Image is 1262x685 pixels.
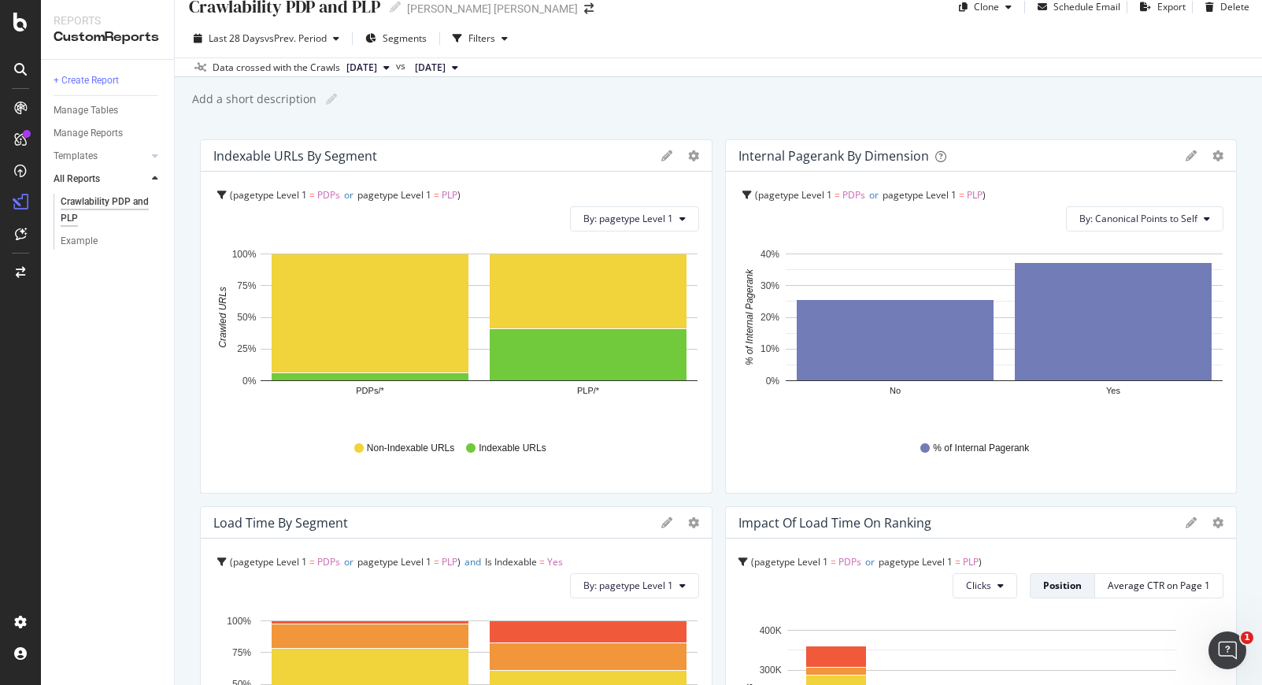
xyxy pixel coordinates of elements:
span: By: pagetype Level 1 [583,212,673,225]
span: Clicks [966,579,991,592]
span: By: Canonical Points to Self [1079,212,1197,225]
span: Indexable URLs [479,442,546,455]
span: pagetype Level 1 [758,188,832,202]
span: pagetype Level 1 [883,188,957,202]
text: 40% [760,249,779,260]
svg: A chart. [213,244,699,427]
span: Non-Indexable URLs [367,442,454,455]
span: vs [396,59,409,73]
span: = [539,555,545,568]
span: = [309,188,315,202]
span: or [344,188,353,202]
text: 0% [765,376,779,387]
span: PLP [442,188,457,202]
span: PLP [442,555,457,568]
text: Crawled URLs [217,287,228,347]
span: PLP [963,555,979,568]
span: pagetype Level 1 [357,188,431,202]
span: pagetype Level 1 [754,555,828,568]
span: or [344,555,353,568]
div: A chart. [738,244,1224,427]
text: % of Internal Pagerank [744,268,755,365]
text: 10% [760,343,779,354]
span: PDPs [838,555,861,568]
div: Add a short description [191,91,316,107]
span: = [434,555,439,568]
div: gear [688,517,699,528]
button: Clicks [953,573,1017,598]
text: 30% [760,280,779,291]
button: By: pagetype Level 1 [570,573,699,598]
span: Last 28 Days [209,31,265,45]
iframe: Intercom live chat [1208,631,1246,669]
span: = [309,555,315,568]
button: Last 28 DaysvsPrev. Period [187,26,346,51]
text: 20% [760,312,779,323]
div: Internal Pagerank By Dimension [738,148,929,164]
button: By: Canonical Points to Self [1066,206,1223,231]
div: CustomReports [54,28,161,46]
button: [DATE] [340,58,396,77]
div: Crawlability PDP and PLP [61,194,150,227]
a: Templates [54,148,147,165]
div: All Reports [54,171,100,187]
text: Yes [1106,386,1120,395]
text: 300K [759,665,781,676]
span: PDPs [317,188,340,202]
span: pagetype Level 1 [879,555,953,568]
text: 100% [232,249,257,260]
span: pagetype Level 1 [233,555,307,568]
span: PLP [967,188,983,202]
span: Segments [383,31,427,45]
div: Filters [468,31,495,45]
text: 25% [237,343,256,354]
span: % of Internal Pagerank [933,442,1029,455]
button: [DATE] [409,58,464,77]
button: By: pagetype Level 1 [570,206,699,231]
span: or [869,188,879,202]
text: 75% [237,280,256,291]
div: gear [1212,150,1223,161]
div: Indexable URLs by Segment [213,148,377,164]
div: [PERSON_NAME] [PERSON_NAME] [407,1,578,17]
text: 50% [237,312,256,323]
div: Data crossed with the Crawls [213,61,340,75]
text: 100% [227,616,251,627]
div: Reports [54,13,161,28]
div: Average CTR on Page 1 [1108,579,1210,592]
text: 0% [242,376,257,387]
span: By: pagetype Level 1 [583,579,673,592]
span: = [955,555,960,568]
a: Example [61,233,163,250]
button: Filters [446,26,514,51]
text: No [889,386,900,395]
button: Segments [359,26,433,51]
i: Edit report name [326,94,337,105]
text: PDPs/* [356,386,384,395]
div: Impact of Load Time on Ranking [738,515,931,531]
span: vs Prev. Period [265,31,327,45]
text: 75% [232,647,251,658]
div: Manage Reports [54,125,123,142]
div: Manage Tables [54,102,118,119]
a: Manage Reports [54,125,163,142]
text: PLP/* [577,386,600,395]
div: Load Time by Segment [213,515,348,531]
a: Manage Tables [54,102,163,119]
button: Average CTR on Page 1 [1095,573,1223,598]
span: PDPs [317,555,340,568]
span: 2025 Jul. 21st [415,61,446,75]
span: PDPs [842,188,865,202]
span: and [464,555,481,568]
span: 1 [1241,631,1253,644]
span: = [831,555,836,568]
div: Example [61,233,98,250]
div: Internal Pagerank By Dimensiongeargearpagetype Level 1 = PDPsorpagetype Level 1 = PLPBy: Canonica... [725,139,1238,494]
a: + Create Report [54,72,163,89]
div: Position [1043,579,1082,592]
i: Edit report name [390,2,401,13]
span: or [865,555,875,568]
div: gear [688,150,699,161]
span: = [959,188,964,202]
